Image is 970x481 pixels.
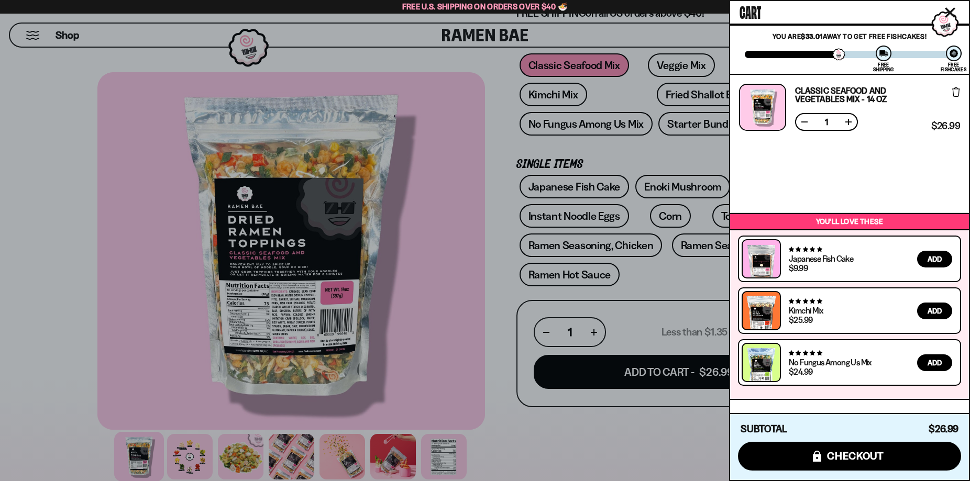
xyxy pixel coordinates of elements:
[873,62,894,72] div: Free Shipping
[917,303,952,319] button: Add
[931,121,960,131] span: $26.99
[941,62,966,72] div: Free Fishcakes
[789,253,853,264] a: Japanese Fish Cake
[789,264,808,272] div: $9.99
[745,32,954,40] p: You are away to get Free Fishcakes!
[818,118,835,126] span: 1
[795,86,928,103] a: Classic Seafood and Vegetables Mix - 14 OZ
[789,246,822,253] span: 4.76 stars
[738,442,961,471] button: checkout
[789,305,823,316] a: Kimchi Mix
[801,32,823,40] strong: $33.01
[917,251,952,267] button: Add
[928,307,942,315] span: Add
[789,367,812,376] div: $24.99
[402,2,568,12] span: Free U.S. Shipping on Orders over $40 🍜
[917,354,952,371] button: Add
[789,350,822,356] span: 4.82 stars
[789,316,812,324] div: $25.99
[928,255,942,263] span: Add
[741,424,787,434] h4: Subtotal
[827,450,884,462] span: checkout
[789,298,822,305] span: 4.76 stars
[929,423,958,435] span: $26.99
[740,1,761,21] span: Cart
[942,5,958,20] button: Close cart
[733,217,966,227] p: You’ll love these
[928,359,942,366] span: Add
[789,357,872,367] a: No Fungus Among Us Mix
